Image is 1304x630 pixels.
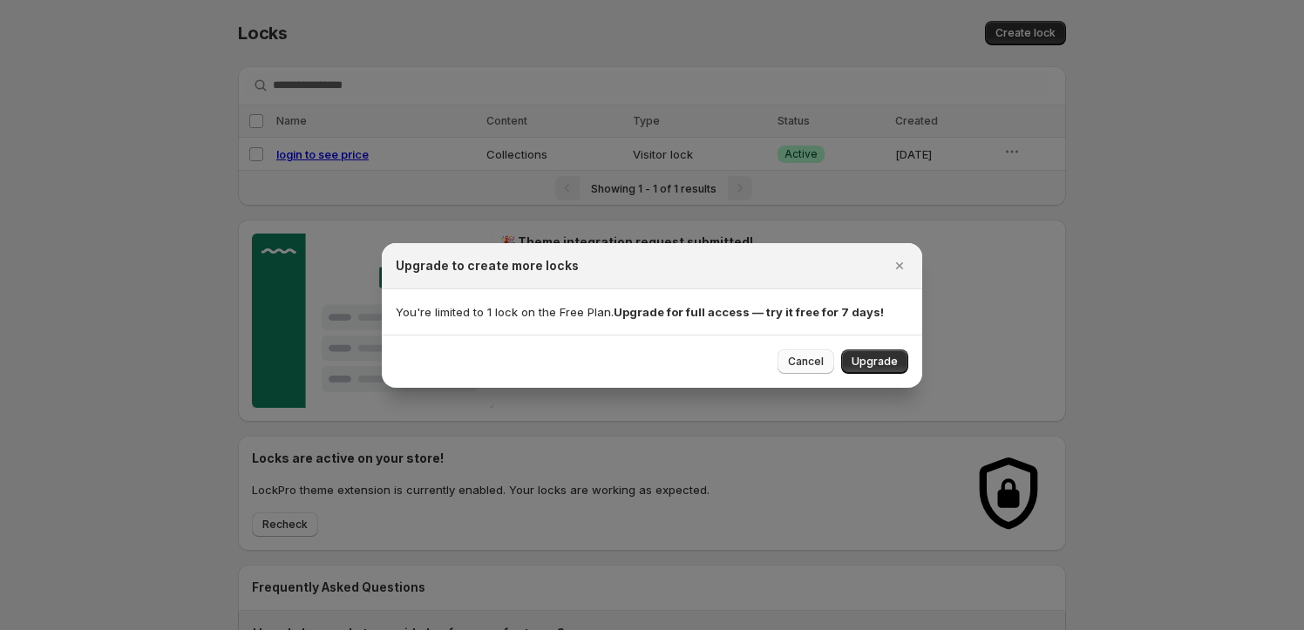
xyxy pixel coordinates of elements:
[852,355,898,369] span: Upgrade
[887,254,912,278] button: Close
[396,303,908,321] p: You're limited to 1 lock on the Free Plan.
[788,355,824,369] span: Cancel
[396,257,579,274] h2: Upgrade to create more locks
[778,349,834,374] button: Cancel
[614,305,884,319] strong: Upgrade for full access — try it free for 7 days!
[841,349,908,374] button: Upgrade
